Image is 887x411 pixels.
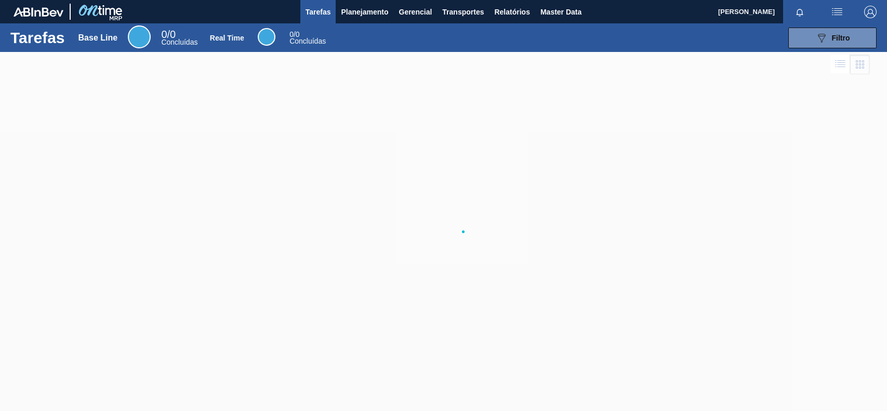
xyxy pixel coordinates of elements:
button: Filtro [788,28,877,48]
span: Relatórios [494,6,529,18]
span: Planejamento [341,6,388,18]
div: Base Line [128,25,151,48]
span: / 0 [161,29,176,40]
span: Concluídas [161,38,197,46]
div: Real Time [289,31,326,45]
h1: Tarefas [10,32,65,44]
span: / 0 [289,30,299,38]
img: TNhmsLtSVTkK8tSr43FrP2fwEKptu5GPRR3wAAAABJRU5ErkJggg== [14,7,63,17]
button: Notificações [783,5,816,19]
div: Real Time [210,34,244,42]
span: Master Data [540,6,581,18]
div: Real Time [258,28,275,46]
span: Tarefas [306,6,331,18]
span: 0 [161,29,167,40]
img: userActions [831,6,843,18]
span: Filtro [832,34,850,42]
span: Transportes [442,6,484,18]
div: Base Line [78,33,118,43]
img: Logout [864,6,877,18]
div: Base Line [161,30,197,46]
span: Concluídas [289,37,326,45]
span: Gerencial [399,6,432,18]
span: 0 [289,30,294,38]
